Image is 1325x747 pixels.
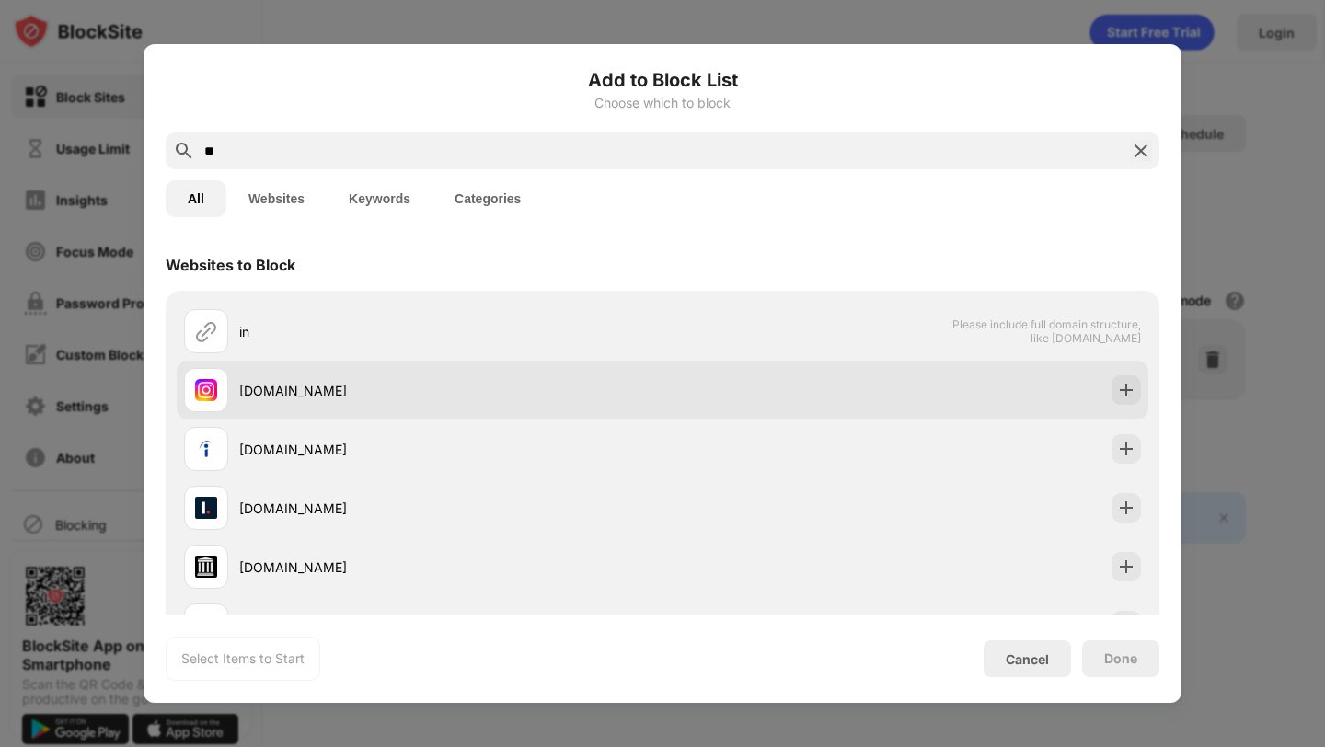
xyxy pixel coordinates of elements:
[226,180,327,217] button: Websites
[195,379,217,401] img: favicons
[195,497,217,519] img: favicons
[1104,651,1137,666] div: Done
[166,256,295,274] div: Websites to Block
[951,317,1141,345] span: Please include full domain structure, like [DOMAIN_NAME]
[166,66,1159,94] h6: Add to Block List
[166,96,1159,110] div: Choose which to block
[239,381,662,400] div: [DOMAIN_NAME]
[239,440,662,459] div: [DOMAIN_NAME]
[1006,651,1049,667] div: Cancel
[239,557,662,577] div: [DOMAIN_NAME]
[173,140,195,162] img: search.svg
[327,180,432,217] button: Keywords
[1130,140,1152,162] img: search-close
[195,438,217,460] img: favicons
[432,180,543,217] button: Categories
[195,556,217,578] img: favicons
[239,322,662,341] div: in
[181,649,305,668] div: Select Items to Start
[166,180,226,217] button: All
[239,499,662,518] div: [DOMAIN_NAME]
[195,320,217,342] img: url.svg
